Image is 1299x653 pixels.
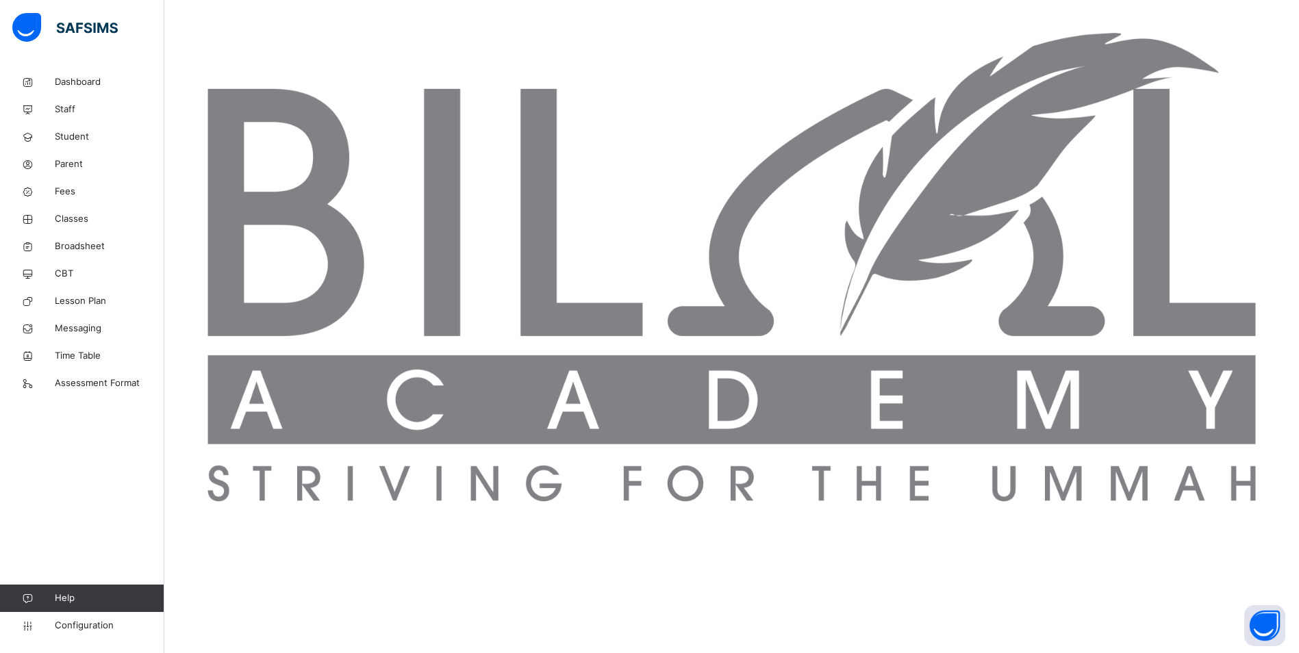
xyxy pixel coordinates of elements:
[55,157,164,171] span: Parent
[55,294,164,308] span: Lesson Plan
[1244,605,1285,646] button: Open asap
[55,591,164,605] span: Help
[55,75,164,89] span: Dashboard
[55,322,164,335] span: Messaging
[55,619,164,632] span: Configuration
[55,103,164,116] span: Staff
[55,212,164,226] span: Classes
[55,349,164,363] span: Time Table
[55,376,164,390] span: Assessment Format
[55,240,164,253] span: Broadsheet
[55,130,164,144] span: Student
[12,13,118,42] img: safsims
[55,185,164,199] span: Fees
[55,267,164,281] span: CBT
